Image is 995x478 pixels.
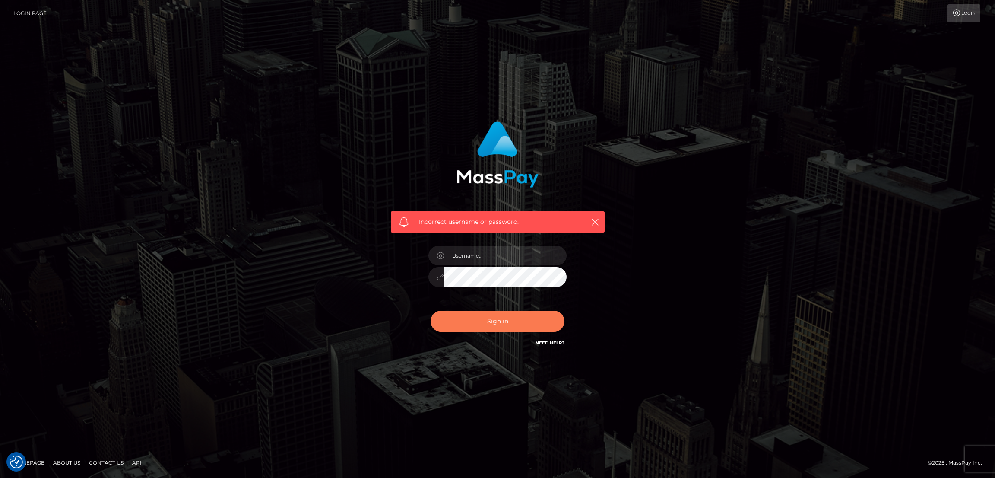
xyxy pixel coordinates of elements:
a: Homepage [10,456,48,469]
a: API [129,456,145,469]
button: Sign in [431,311,564,332]
a: Contact Us [86,456,127,469]
a: Login Page [13,4,47,22]
img: MassPay Login [456,121,539,188]
button: Consent Preferences [10,456,23,468]
a: Login [947,4,980,22]
span: Incorrect username or password. [419,217,577,226]
img: Revisit consent button [10,456,23,468]
input: Username... [444,246,567,265]
div: © 2025 , MassPay Inc. [928,458,989,468]
a: About Us [50,456,84,469]
a: Need Help? [536,340,564,346]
